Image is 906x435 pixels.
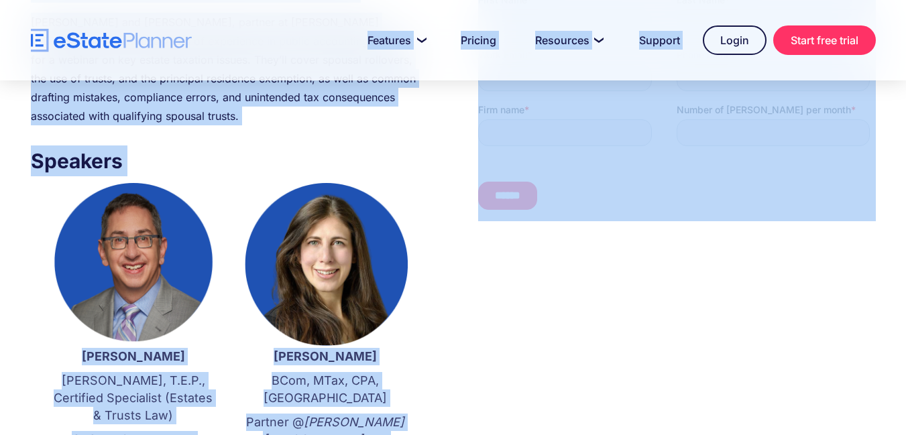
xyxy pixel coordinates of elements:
[623,27,696,54] a: Support
[82,349,185,363] strong: [PERSON_NAME]
[51,372,216,424] p: [PERSON_NAME], T.E.P., Certified Specialist (Estates & Trusts Law)
[519,27,616,54] a: Resources
[351,27,438,54] a: Features
[703,25,767,55] a: Login
[773,25,876,55] a: Start free trial
[243,372,408,407] p: BCom, MTax, CPA, [GEOGRAPHIC_DATA]
[31,29,192,52] a: home
[31,145,428,176] h3: Speakers
[274,349,377,363] strong: [PERSON_NAME]
[445,27,512,54] a: Pricing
